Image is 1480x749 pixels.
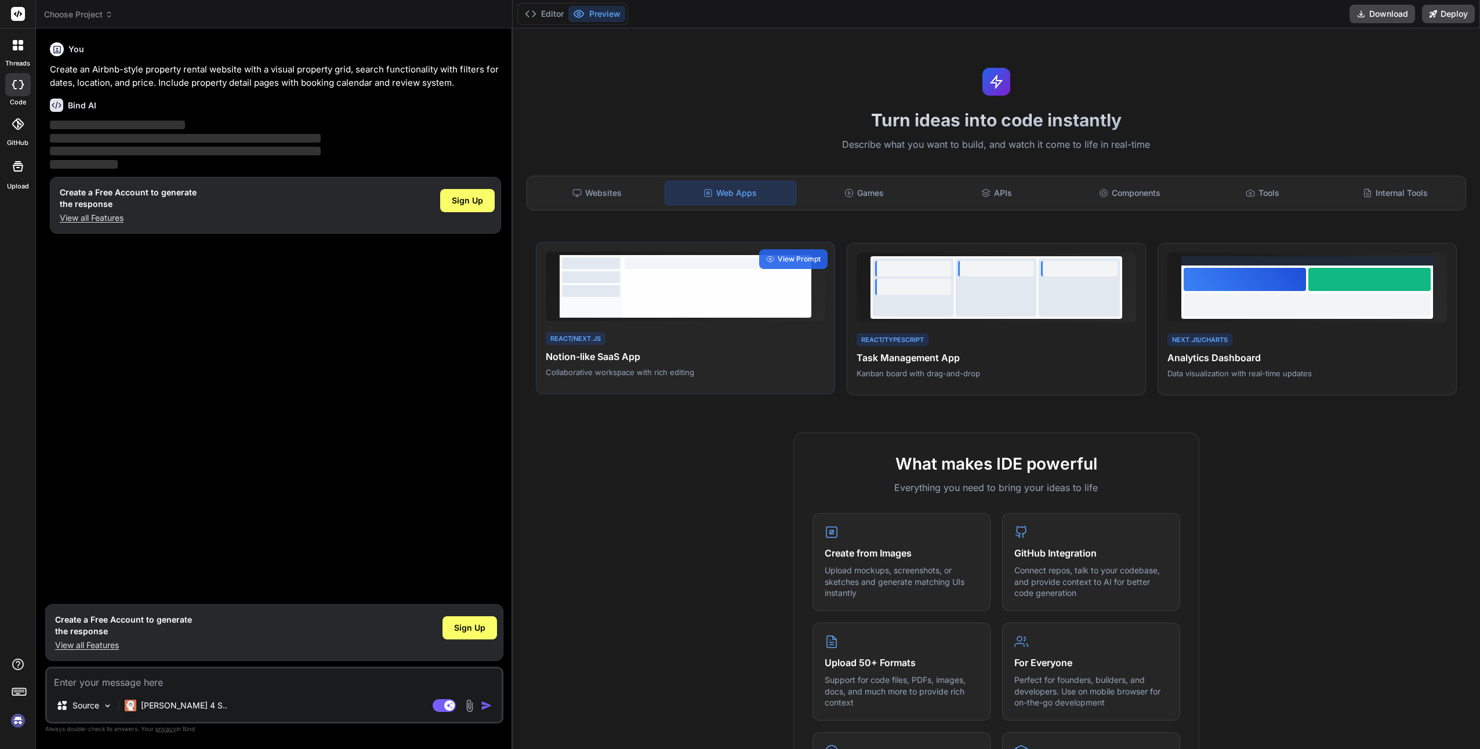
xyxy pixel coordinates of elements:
p: Everything you need to bring your ideas to life [812,481,1180,495]
button: Deploy [1422,5,1475,23]
button: Editor [520,6,568,22]
p: Upload mockups, screenshots, or sketches and generate matching UIs instantly [825,565,978,599]
p: Kanban board with drag-and-drop [857,368,1136,379]
img: attachment [463,699,476,712]
p: Support for code files, PDFs, images, docs, and much more to provide rich context [825,674,978,708]
div: Tools [1198,181,1328,205]
span: View Prompt [778,254,821,264]
label: GitHub [7,138,28,148]
span: ‌ [50,160,118,169]
button: Preview [568,6,625,22]
h4: For Everyone [1014,656,1168,670]
div: APIs [931,181,1062,205]
p: Perfect for founders, builders, and developers. Use on mobile browser for on-the-go development [1014,674,1168,708]
img: icon [481,700,492,711]
p: Collaborative workspace with rich editing [546,367,825,377]
h6: Bind AI [68,100,96,111]
p: Describe what you want to build, and watch it come to life in real-time [520,137,1473,152]
button: Download [1350,5,1415,23]
h4: Analytics Dashboard [1167,351,1447,365]
h4: Task Management App [857,351,1136,365]
span: ‌ [50,121,185,129]
img: signin [8,711,28,730]
label: Upload [7,181,29,191]
label: threads [5,59,30,68]
span: Sign Up [454,622,485,634]
h1: Create a Free Account to generate the response [55,614,192,637]
div: Next.js/Charts [1167,333,1232,347]
h1: Turn ideas into code instantly [520,110,1473,130]
span: ‌ [50,134,321,143]
img: Pick Models [103,701,113,711]
p: [PERSON_NAME] 4 S.. [141,700,227,711]
div: Web Apps [665,181,796,205]
h6: You [68,43,84,55]
p: Always double-check its answers. Your in Bind [45,723,503,735]
h4: Notion-like SaaS App [546,350,825,363]
span: ‌ [50,147,321,155]
div: Components [1064,181,1195,205]
span: Choose Project [44,9,113,20]
p: Connect repos, talk to your codebase, and provide context to AI for better code generation [1014,565,1168,599]
label: code [10,97,26,107]
h4: Create from Images [825,546,978,560]
p: Data visualization with real-time updates [1167,368,1447,379]
p: View all Features [55,639,192,651]
h2: What makes IDE powerful [812,452,1180,476]
span: privacy [155,725,176,732]
h1: Create a Free Account to generate the response [60,187,197,210]
p: Source [72,700,99,711]
h4: GitHub Integration [1014,546,1168,560]
div: React/Next.js [546,332,605,346]
h4: Upload 50+ Formats [825,656,978,670]
span: Sign Up [452,195,483,206]
div: Games [799,181,929,205]
p: View all Features [60,212,197,224]
p: Create an Airbnb-style property rental website with a visual property grid, search functionality ... [50,63,501,89]
img: Claude 4 Sonnet [125,700,136,711]
div: React/TypeScript [857,333,928,347]
div: Websites [532,181,662,205]
div: Internal Tools [1330,181,1461,205]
